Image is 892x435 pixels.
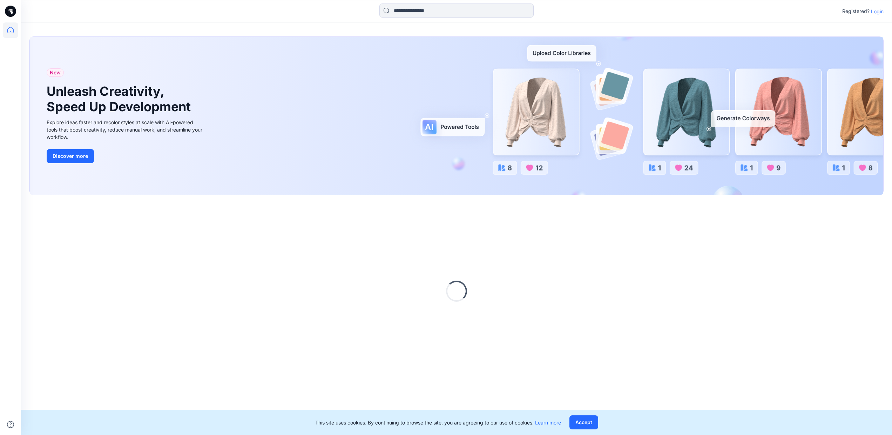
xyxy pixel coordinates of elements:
[47,149,204,163] a: Discover more
[47,149,94,163] button: Discover more
[842,7,870,15] p: Registered?
[50,68,61,77] span: New
[535,420,561,426] a: Learn more
[47,119,204,141] div: Explore ideas faster and recolor styles at scale with AI-powered tools that boost creativity, red...
[569,415,598,429] button: Accept
[871,8,884,15] p: Login
[315,419,561,426] p: This site uses cookies. By continuing to browse the site, you are agreeing to our use of cookies.
[47,84,194,114] h1: Unleash Creativity, Speed Up Development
